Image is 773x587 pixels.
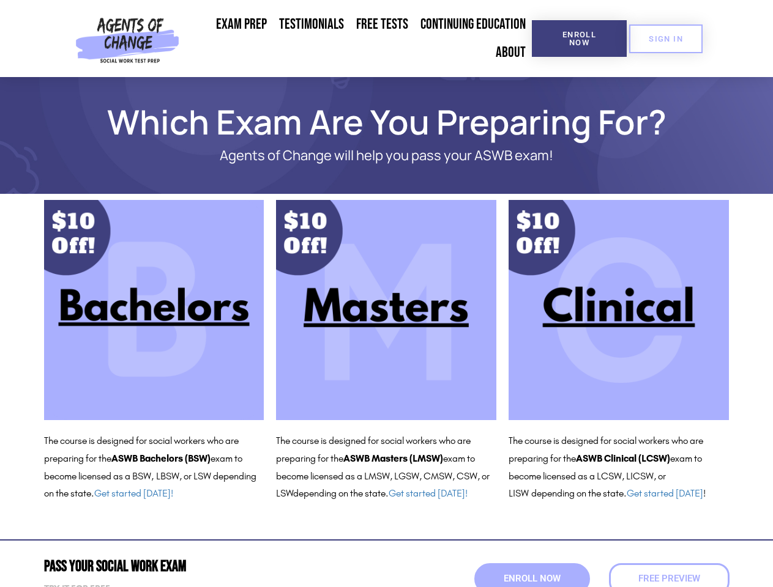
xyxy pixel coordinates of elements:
a: Testimonials [273,10,350,39]
a: Continuing Education [414,10,532,39]
a: Exam Prep [210,10,273,39]
span: Free Preview [638,574,700,583]
h2: Pass Your Social Work Exam [44,559,381,574]
a: Free Tests [350,10,414,39]
p: Agents of Change will help you pass your ASWB exam! [87,148,687,163]
p: The course is designed for social workers who are preparing for the exam to become licensed as a ... [44,432,264,503]
h1: Which Exam Are You Preparing For? [38,108,736,136]
a: Get started [DATE] [627,487,703,499]
a: Get started [DATE]! [389,487,468,499]
a: Get started [DATE]! [94,487,173,499]
b: ASWB Bachelors (BSW) [111,452,211,464]
p: The course is designed for social workers who are preparing for the exam to become licensed as a ... [509,432,729,503]
span: depending on the state [531,487,624,499]
nav: Menu [184,10,532,67]
b: ASWB Clinical (LCSW) [576,452,670,464]
span: depending on the state. [293,487,468,499]
a: SIGN IN [629,24,703,53]
span: SIGN IN [649,35,683,43]
b: ASWB Masters (LMSW) [343,452,443,464]
p: The course is designed for social workers who are preparing for the exam to become licensed as a ... [276,432,496,503]
span: Enroll Now [504,574,561,583]
a: Enroll Now [532,20,627,57]
span: . ! [624,487,706,499]
a: About [490,39,532,67]
span: Enroll Now [551,31,607,46]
